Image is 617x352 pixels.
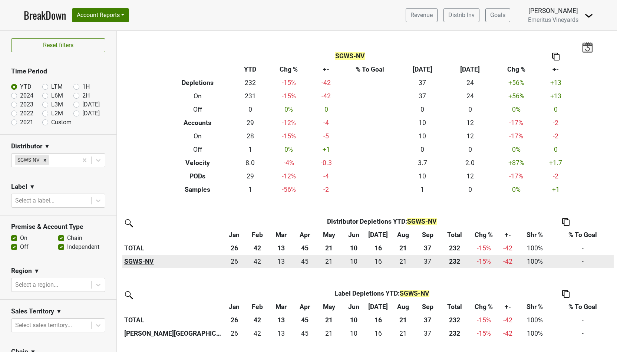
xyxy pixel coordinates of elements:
td: 0 [399,103,446,116]
td: 0 [311,103,341,116]
h3: Label [11,183,27,191]
th: 13 [269,241,294,255]
td: 12 [446,116,494,129]
th: Aug: activate to sort column ascending [391,300,416,313]
th: % To Goal: activate to sort column ascending [552,300,614,313]
button: Account Reports [72,8,129,22]
a: Goals [485,8,510,22]
td: +87 % [494,156,539,170]
label: Off [20,243,29,251]
th: 37 [416,241,439,255]
th: 21 [391,241,416,255]
td: 26.167 [223,255,246,268]
th: Depletions [161,76,234,89]
td: -4 [311,116,341,129]
th: 21 [391,313,416,327]
span: ▼ [29,182,35,191]
label: 2022 [20,109,33,118]
div: 26 [225,257,244,266]
th: Chg % [267,63,311,76]
div: 21 [392,329,414,338]
td: 29 [234,170,267,183]
div: 45 [296,257,314,266]
td: 0 % [494,143,539,156]
th: 26 [223,241,246,255]
td: 12 [446,129,494,143]
td: -0.3 [311,156,341,170]
td: 100% [518,327,552,340]
a: Revenue [406,8,438,22]
div: 37 [418,329,438,338]
td: - [552,313,614,327]
th: Feb: activate to sort column ascending [246,300,269,313]
span: ▼ [56,307,62,316]
h3: Sales Territory [11,307,54,315]
th: SGWS-NV [122,255,223,268]
th: 231.500 [440,327,470,340]
td: 13.333 [269,327,294,340]
label: [DATE] [82,109,100,118]
td: -15 % [267,129,311,143]
th: Off [161,103,234,116]
td: 0 [399,143,446,156]
th: [DATE] [399,63,446,76]
td: 37 [399,89,446,103]
div: 26 [225,329,244,338]
th: Distributor Depletions YTD : [246,215,518,228]
th: Shr %: activate to sort column ascending [518,300,552,313]
div: 232 [441,257,468,266]
td: 10 [342,255,366,268]
span: ▼ [44,142,50,151]
label: 2021 [20,118,33,127]
label: YTD [20,82,32,91]
td: 1 [234,183,267,196]
img: filter [122,289,134,300]
a: BreakDown [24,7,66,23]
td: 10 [399,116,446,129]
th: Jul: activate to sort column ascending [366,300,391,313]
td: - [552,327,614,340]
div: 13 [271,257,292,266]
td: 2.0 [446,156,494,170]
td: 13.333 [269,255,294,268]
td: +56 % [494,89,539,103]
th: Mar: activate to sort column ascending [269,228,294,241]
td: +1.7 [539,156,573,170]
label: 1H [82,82,90,91]
td: +1 [539,183,573,196]
span: Emeritus Vineyards [528,16,578,23]
th: 10 [342,313,366,327]
th: On [161,89,234,103]
td: 16 [366,255,391,268]
td: -42 [311,76,341,89]
th: 16 [366,241,391,255]
td: 232 [234,76,267,89]
th: 21 [316,241,342,255]
td: -17 % [494,129,539,143]
td: -2 [539,129,573,143]
div: SGWS-NV [15,155,41,165]
td: +13 [539,76,573,89]
td: 0 [446,183,494,196]
img: Copy to clipboard [552,53,560,60]
div: 16 [367,257,389,266]
label: L3M [51,100,63,109]
label: [DATE] [82,100,100,109]
th: Off [161,143,234,156]
th: 21 [316,313,342,327]
td: 24 [446,89,494,103]
img: filter [122,217,134,228]
th: 232 [440,241,470,255]
td: 10 [342,327,366,340]
th: YTD [234,63,267,76]
td: 26.167 [223,327,246,340]
div: 21 [318,329,340,338]
th: Apr: activate to sort column ascending [294,228,316,241]
td: -17 % [494,170,539,183]
th: Chg %: activate to sort column ascending [470,228,498,241]
th: 45 [294,241,316,255]
img: Dropdown Menu [584,11,593,20]
div: 42 [248,329,267,338]
td: 42 [246,255,269,268]
th: +-: activate to sort column ascending [498,228,518,241]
